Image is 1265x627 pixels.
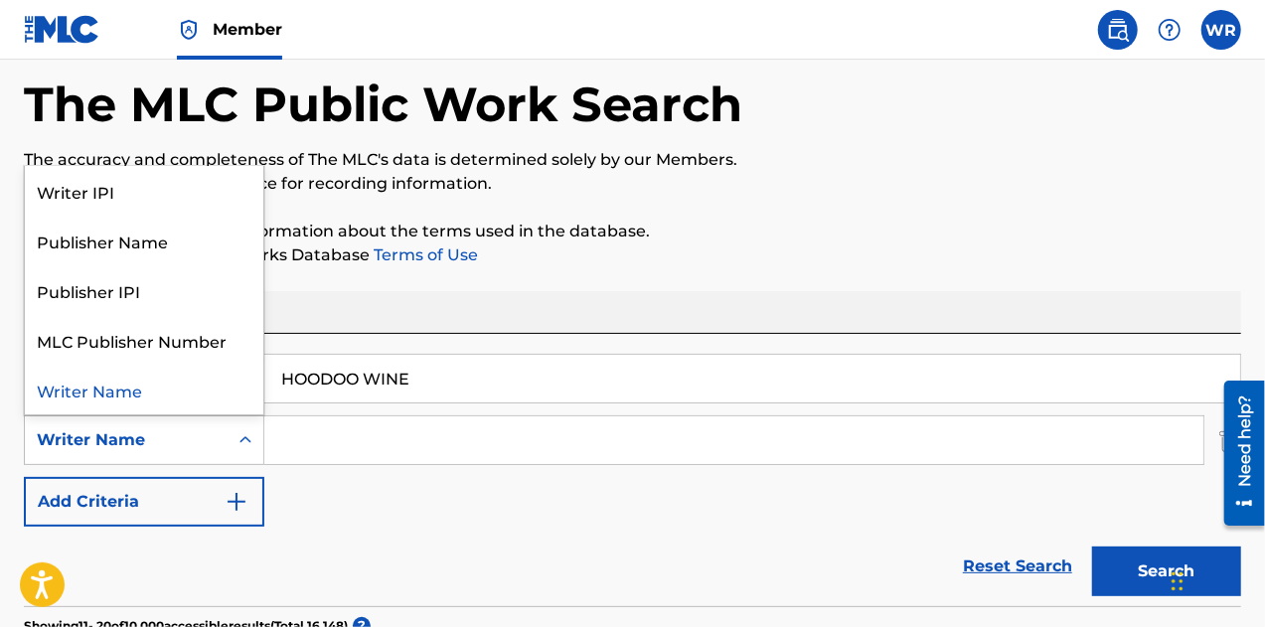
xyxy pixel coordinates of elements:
[225,490,248,514] img: 9d2ae6d4665cec9f34b9.svg
[24,220,1241,243] p: Please for more information about the terms used in the database.
[24,172,1241,196] p: It is not an authoritative source for recording information.
[25,315,263,365] div: MLC Publisher Number
[953,545,1082,588] a: Reset Search
[37,428,216,452] div: Writer Name
[1166,532,1265,627] iframe: Chat Widget
[177,18,201,42] img: Top Rightsholder
[370,245,478,264] a: Terms of Use
[24,243,1241,267] p: Please review the Musical Works Database
[213,18,282,41] span: Member
[25,365,263,414] div: Writer Name
[24,477,264,527] button: Add Criteria
[24,354,1241,606] form: Search Form
[1150,10,1189,50] div: Help
[24,15,100,44] img: MLC Logo
[25,166,263,216] div: Writer IPI
[1098,10,1138,50] a: Public Search
[25,216,263,265] div: Publisher Name
[1106,18,1130,42] img: search
[25,265,263,315] div: Publisher IPI
[1092,547,1241,596] button: Search
[1209,373,1265,533] iframe: Resource Center
[1201,10,1241,50] div: User Menu
[1172,551,1184,611] div: Drag
[24,75,742,134] h1: The MLC Public Work Search
[24,148,1241,172] p: The accuracy and completeness of The MLC's data is determined solely by our Members.
[1158,18,1182,42] img: help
